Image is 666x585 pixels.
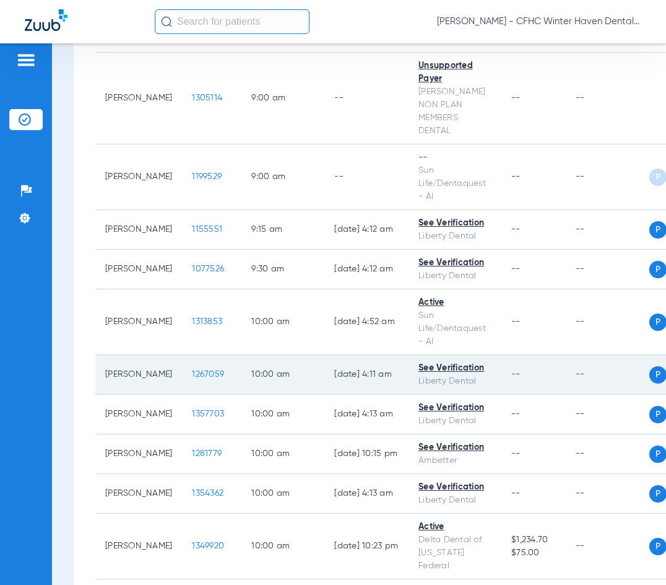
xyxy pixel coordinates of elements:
[241,514,324,579] td: 10:00 AM
[192,172,222,181] span: 1199529
[566,210,649,250] td: --
[418,415,491,428] div: Liberty Dental
[95,289,182,355] td: [PERSON_NAME]
[418,521,491,534] div: Active
[418,375,491,388] div: Liberty Dental
[241,434,324,474] td: 10:00 AM
[324,355,409,395] td: [DATE] 4:11 AM
[418,309,491,348] div: Sun Life/Dentaquest - AI
[155,9,309,34] input: Search for patients
[418,534,491,573] div: Delta Dental of [US_STATE] Federal
[95,210,182,250] td: [PERSON_NAME]
[604,526,666,585] iframe: Chat Widget
[511,317,521,326] span: --
[95,395,182,434] td: [PERSON_NAME]
[511,489,521,498] span: --
[192,225,222,234] span: 1155551
[511,547,556,560] span: $75.00
[566,474,649,514] td: --
[95,514,182,579] td: [PERSON_NAME]
[418,217,491,230] div: See Verification
[95,355,182,395] td: [PERSON_NAME]
[511,449,521,458] span: --
[418,362,491,375] div: See Verification
[566,250,649,289] td: --
[324,53,409,144] td: --
[511,370,521,379] span: --
[418,402,491,415] div: See Verification
[418,230,491,243] div: Liberty Dental
[511,265,521,273] span: --
[511,534,556,547] span: $1,234.70
[192,410,224,418] span: 1357703
[566,53,649,144] td: --
[418,151,491,164] div: --
[418,270,491,283] div: Liberty Dental
[241,395,324,434] td: 10:00 AM
[95,474,182,514] td: [PERSON_NAME]
[418,257,491,270] div: See Verification
[241,474,324,514] td: 10:00 AM
[324,210,409,250] td: [DATE] 4:12 AM
[16,53,36,68] img: hamburger-icon
[418,296,491,309] div: Active
[241,210,324,250] td: 9:15 AM
[161,16,172,27] img: Search Icon
[241,53,324,144] td: 9:00 AM
[418,59,491,86] div: Unsupported Payer
[418,441,491,454] div: See Verification
[241,289,324,355] td: 10:00 AM
[566,395,649,434] td: --
[511,172,521,181] span: --
[324,289,409,355] td: [DATE] 4:52 AM
[511,410,521,418] span: --
[566,514,649,579] td: --
[324,144,409,210] td: --
[418,454,491,467] div: Ambetter
[192,317,222,326] span: 1313853
[566,434,649,474] td: --
[192,265,224,273] span: 1077526
[241,144,324,210] td: 9:00 AM
[437,15,641,28] span: [PERSON_NAME] - CFHC Winter Haven Dental
[566,355,649,395] td: --
[324,395,409,434] td: [DATE] 4:13 AM
[418,86,491,138] div: [PERSON_NAME] NON PLAN MEMBERS DENTAL
[192,94,222,102] span: 1305114
[192,542,224,550] span: 1349920
[324,434,409,474] td: [DATE] 10:15 PM
[95,53,182,144] td: [PERSON_NAME]
[418,481,491,494] div: See Verification
[418,494,491,507] div: Liberty Dental
[566,289,649,355] td: --
[241,250,324,289] td: 9:30 AM
[566,144,649,210] td: --
[241,355,324,395] td: 10:00 AM
[95,144,182,210] td: [PERSON_NAME]
[324,250,409,289] td: [DATE] 4:12 AM
[192,489,223,498] span: 1354362
[25,9,67,31] img: Zuub Logo
[324,514,409,579] td: [DATE] 10:23 PM
[418,164,491,203] div: Sun Life/Dentaquest - AI
[324,474,409,514] td: [DATE] 4:13 AM
[192,449,222,458] span: 1281779
[511,94,521,102] span: --
[192,370,224,379] span: 1267059
[95,250,182,289] td: [PERSON_NAME]
[511,225,521,234] span: --
[95,434,182,474] td: [PERSON_NAME]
